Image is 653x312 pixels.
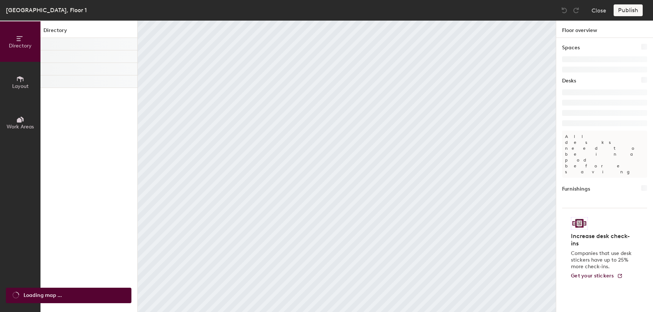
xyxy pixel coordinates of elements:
img: Undo [561,7,568,14]
span: Layout [12,83,29,89]
h1: Furnishings [562,185,590,193]
h4: Increase desk check-ins [571,233,634,247]
span: Get your stickers [571,273,614,279]
button: Close [592,4,606,16]
span: Work Areas [7,124,34,130]
h1: Floor overview [556,21,653,38]
canvas: Map [138,21,556,312]
h1: Directory [40,26,137,38]
h1: Spaces [562,44,580,52]
span: Directory [9,43,32,49]
a: Get your stickers [571,273,623,279]
p: Companies that use desk stickers have up to 25% more check-ins. [571,250,634,270]
img: Sticker logo [571,217,588,230]
p: All desks need to be in a pod before saving [562,131,647,178]
h1: Desks [562,77,576,85]
span: Loading map ... [24,291,62,299]
div: [GEOGRAPHIC_DATA], Floor 1 [6,6,87,15]
img: Redo [572,7,580,14]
